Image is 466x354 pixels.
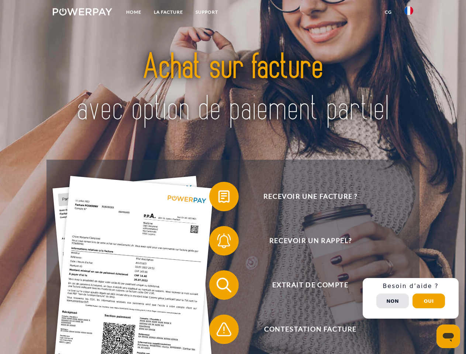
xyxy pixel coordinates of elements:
img: qb_bill.svg [215,187,233,206]
span: Extrait de compte [220,270,401,300]
span: Recevoir une facture ? [220,182,401,211]
button: Recevoir un rappel? [209,226,401,256]
button: Contestation Facture [209,315,401,344]
button: Recevoir une facture ? [209,182,401,211]
button: Non [376,294,409,308]
img: qb_bell.svg [215,232,233,250]
img: qb_search.svg [215,276,233,294]
img: qb_warning.svg [215,320,233,339]
h3: Besoin d’aide ? [367,282,454,290]
img: title-powerpay_fr.svg [70,35,396,141]
img: fr [404,6,413,15]
button: Oui [413,294,445,308]
a: LA FACTURE [148,6,189,19]
a: Support [189,6,224,19]
iframe: Bouton de lancement de la fenêtre de messagerie [436,324,460,348]
span: Recevoir un rappel? [220,226,401,256]
span: Contestation Facture [220,315,401,344]
button: Extrait de compte [209,270,401,300]
a: Home [120,6,148,19]
img: logo-powerpay-white.svg [53,8,112,15]
a: CG [379,6,398,19]
div: Schnellhilfe [363,278,459,319]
